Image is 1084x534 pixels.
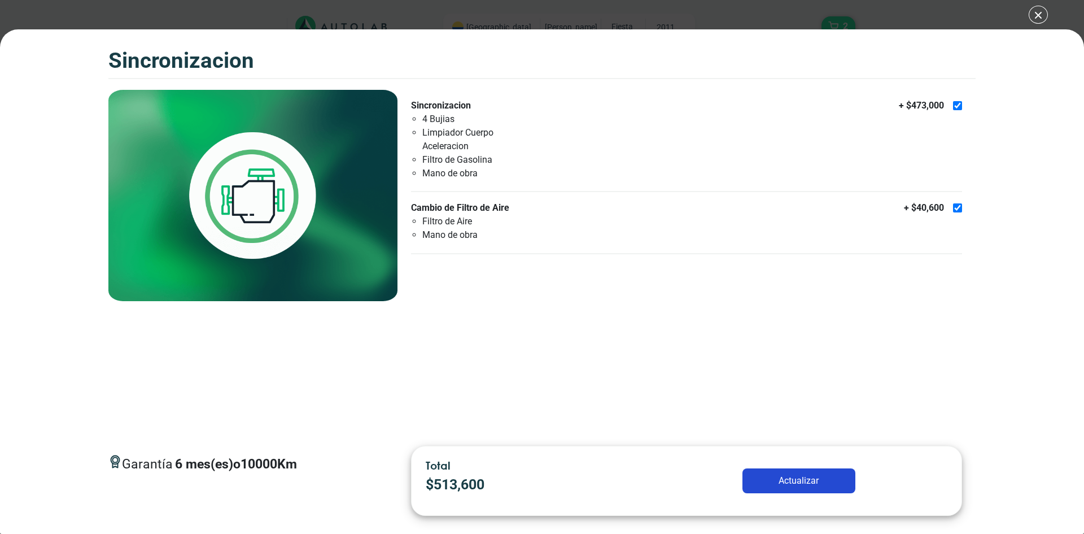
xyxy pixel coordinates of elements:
li: Mano de obra [422,167,541,180]
li: Filtro de Gasolina [422,153,541,167]
p: Cambio de Filtro de Aire [411,201,541,215]
li: Filtro de Aire [422,215,541,228]
span: Total [426,459,451,472]
span: Garantía [122,455,297,484]
p: $ 513,600 [426,474,633,495]
li: Limpiador Cuerpo Aceleracion [422,126,541,153]
h3: SINCRONIZACION [108,47,254,73]
li: 4 Bujias [422,112,541,126]
li: Mano de obra [422,228,541,242]
p: 6 mes(es) o 10000 Km [175,455,297,475]
p: Sincronizacion [411,99,541,112]
button: Actualizar [742,468,855,493]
